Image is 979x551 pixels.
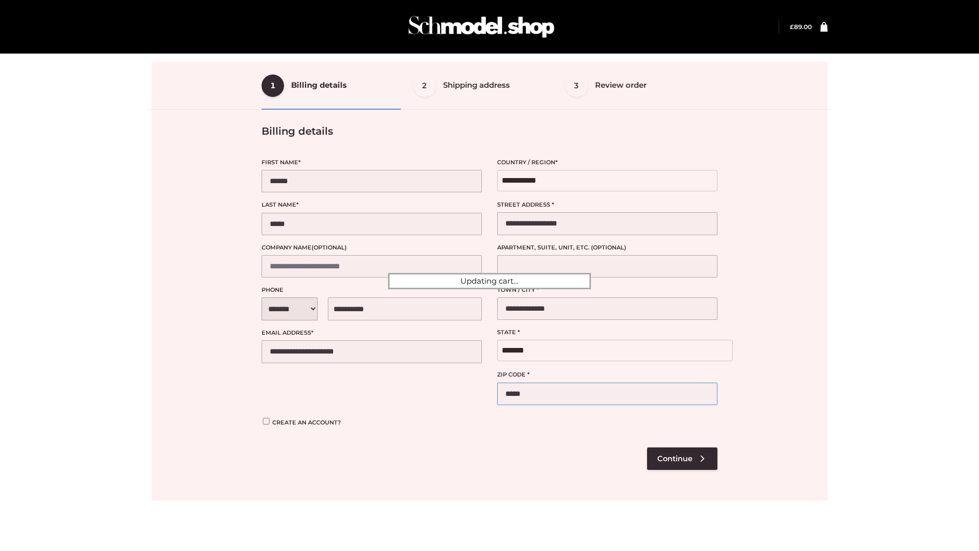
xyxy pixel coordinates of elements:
div: Updating cart... [388,273,591,289]
bdi: 89.00 [790,23,812,31]
a: £89.00 [790,23,812,31]
img: Schmodel Admin 964 [405,7,558,47]
span: £ [790,23,794,31]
